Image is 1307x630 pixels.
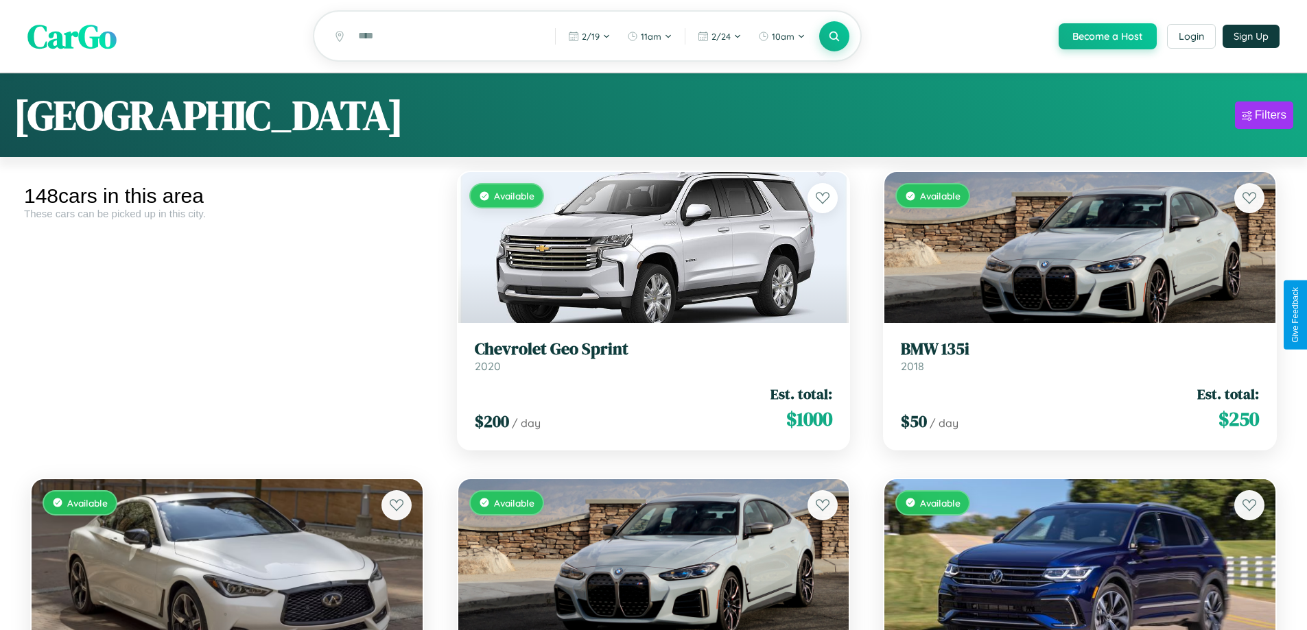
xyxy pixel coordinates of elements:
span: Available [920,497,961,509]
span: Est. total: [1197,384,1259,404]
span: 11am [641,31,661,42]
span: 2 / 24 [711,31,731,42]
h1: [GEOGRAPHIC_DATA] [14,87,403,143]
span: CarGo [27,14,117,59]
span: 2018 [901,359,924,373]
a: Chevrolet Geo Sprint2020 [475,339,833,373]
span: Available [67,497,108,509]
span: 10am [772,31,794,42]
button: 10am [751,25,812,47]
button: 2/19 [561,25,617,47]
span: Available [494,497,534,509]
span: / day [512,416,541,430]
span: 2 / 19 [582,31,600,42]
span: Available [920,190,961,202]
div: Give Feedback [1291,287,1300,343]
span: Available [494,190,534,202]
h3: Chevrolet Geo Sprint [475,339,833,359]
button: Sign Up [1223,25,1280,48]
span: $ 250 [1218,405,1259,433]
h3: BMW 135i [901,339,1259,359]
span: $ 50 [901,410,927,433]
span: $ 1000 [786,405,832,433]
span: Est. total: [770,384,832,404]
button: Login [1167,24,1216,49]
span: / day [930,416,958,430]
span: $ 200 [475,410,509,433]
a: BMW 135i2018 [901,339,1259,373]
span: 2020 [475,359,501,373]
button: Become a Host [1059,23,1157,49]
div: Filters [1255,108,1286,122]
button: 2/24 [691,25,749,47]
div: These cars can be picked up in this city. [24,208,430,219]
button: 11am [620,25,679,47]
div: 148 cars in this area [24,184,430,208]
button: Filters [1235,101,1293,129]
